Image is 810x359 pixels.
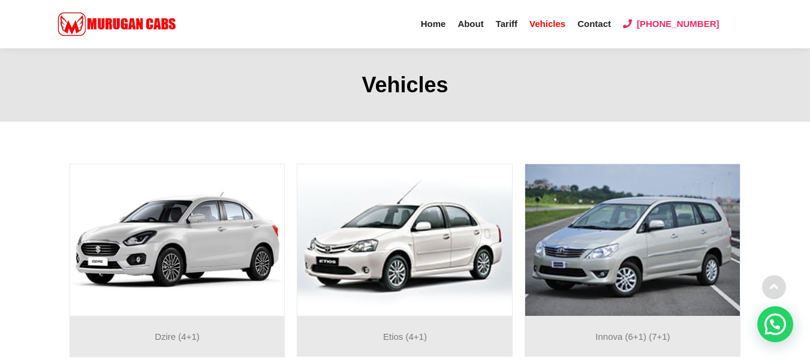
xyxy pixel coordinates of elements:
[637,19,719,29] span: [PHONE_NUMBER]
[496,19,517,29] span: Tariff
[76,329,279,345] p: Dzire (4+1)
[457,19,483,29] span: About
[421,19,446,29] span: Home
[531,329,734,345] p: Innova (6+1) (7+1)
[303,329,506,345] p: Etios (4+1)
[58,72,753,98] h1: Vehicles
[529,19,565,29] span: Vehicles
[577,19,611,29] span: Contact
